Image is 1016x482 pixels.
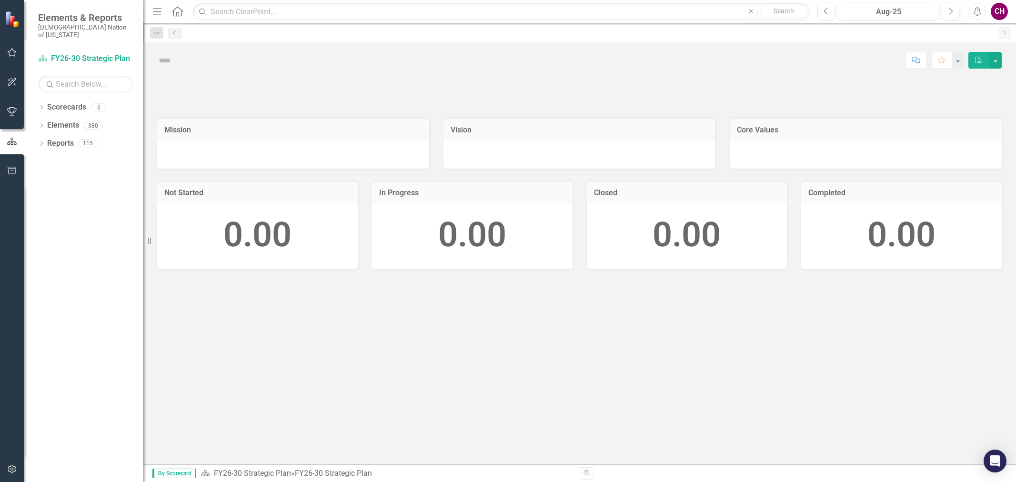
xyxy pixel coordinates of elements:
[737,126,995,134] h3: Core Values
[451,126,708,134] h3: Vision
[167,211,348,260] div: 0.00
[38,53,133,64] a: FY26-30 Strategic Plan
[214,469,291,478] a: FY26-30 Strategic Plan
[984,450,1006,472] div: Open Intercom Messenger
[594,189,780,197] h3: Closed
[838,3,939,20] button: Aug-25
[808,189,995,197] h3: Completed
[193,3,810,20] input: Search ClearPoint...
[84,121,102,130] div: 380
[295,469,372,478] div: FY26-30 Strategic Plan
[47,102,86,113] a: Scorecards
[596,211,778,260] div: 0.00
[152,469,196,478] span: By Scorecard
[164,126,422,134] h3: Mission
[164,189,351,197] h3: Not Started
[38,12,133,23] span: Elements & Reports
[811,211,992,260] div: 0.00
[79,140,97,148] div: 115
[38,76,133,92] input: Search Below...
[774,7,794,15] span: Search
[5,10,21,27] img: ClearPoint Strategy
[379,189,565,197] h3: In Progress
[201,468,573,479] div: »
[760,5,808,18] button: Search
[47,120,79,131] a: Elements
[157,53,172,68] img: Not Defined
[382,211,563,260] div: 0.00
[47,138,74,149] a: Reports
[841,6,936,18] div: Aug-25
[991,3,1008,20] button: CH
[38,23,133,39] small: [DEMOGRAPHIC_DATA] Nation of [US_STATE]
[91,103,106,111] div: 6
